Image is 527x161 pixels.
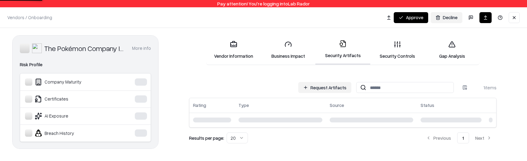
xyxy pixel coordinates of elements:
[238,102,249,108] div: Type
[32,43,42,53] img: The Pokémon Company International
[394,12,428,23] button: Approve
[7,14,52,21] p: Vendors / Onboarding
[330,102,344,108] div: Source
[25,95,116,103] div: Certificates
[132,43,151,54] button: More info
[25,112,116,120] div: AI Exposure
[189,135,224,141] p: Results per page:
[315,35,370,65] a: Security Artifacts
[421,102,434,108] div: Status
[425,36,479,64] a: Gap Analysis
[370,36,425,64] a: Security Controls
[421,132,497,143] nav: pagination
[457,132,469,143] button: 1
[193,102,206,108] div: Rating
[472,84,497,91] div: 1 items
[298,82,351,93] button: Request Artifacts
[20,61,151,68] div: Risk Profile
[25,78,116,86] div: Company Maturity
[261,36,315,64] a: Business Impact
[206,36,261,64] a: Vendor Information
[25,129,116,137] div: Breach History
[44,43,125,53] div: The Pokémon Company International
[431,12,462,23] button: Decline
